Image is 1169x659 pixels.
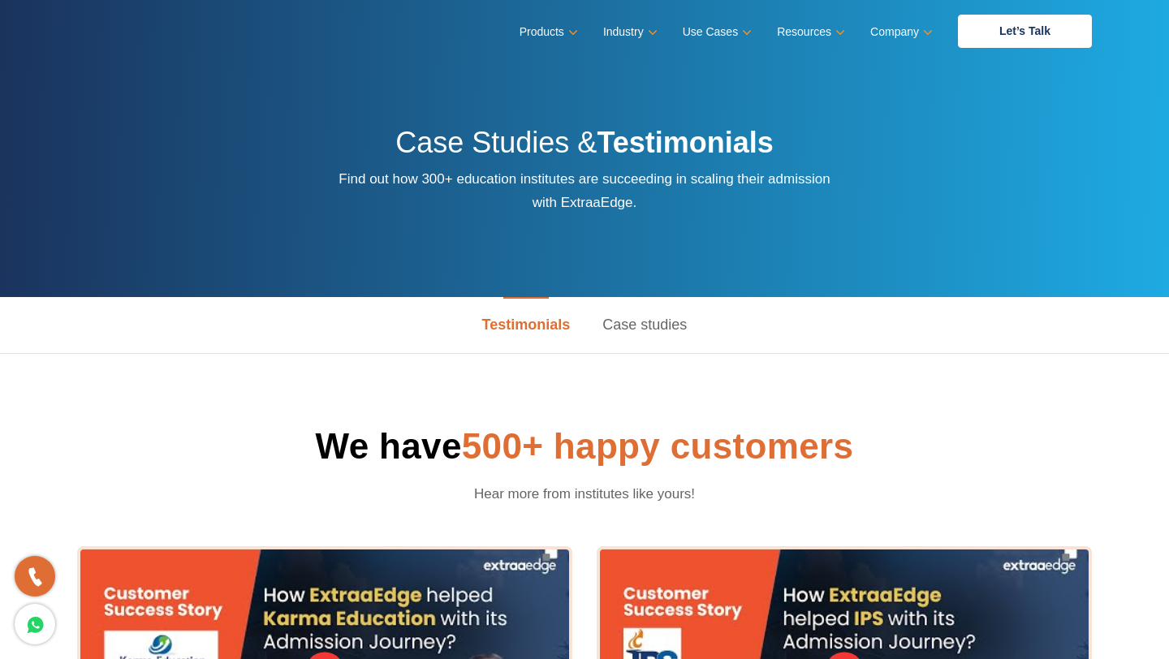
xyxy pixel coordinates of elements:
a: Use Cases [683,20,748,44]
a: Testimonials [466,297,587,353]
a: Products [520,20,575,44]
a: Industry [603,20,654,44]
h1: We have [77,423,1092,470]
p: Hear more from institutes like yours! [376,482,794,506]
strong: Testimonials [597,126,773,159]
a: Let’s Talk [958,15,1092,48]
a: Company [870,20,930,44]
a: Case studies [586,297,703,353]
a: Resources [777,20,842,44]
h2: Case Studies & [337,123,832,167]
p: Find out how 300+ education institutes are succeeding in scaling their admission with ExtraaEdge. [337,167,832,214]
span: 500+ happy customers [462,426,854,466]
